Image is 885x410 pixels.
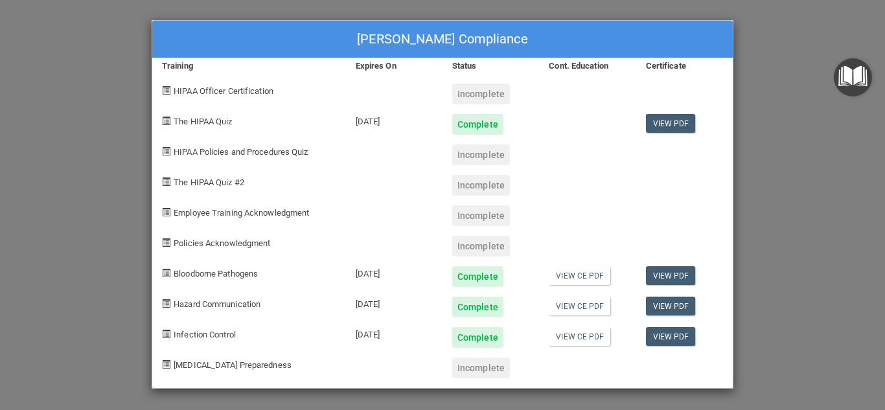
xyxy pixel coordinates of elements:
[174,86,273,96] span: HIPAA Officer Certification
[174,269,258,279] span: Bloodborne Pathogens
[346,256,442,287] div: [DATE]
[452,205,510,226] div: Incomplete
[174,208,309,218] span: Employee Training Acknowledgment
[452,114,503,135] div: Complete
[346,287,442,317] div: [DATE]
[346,317,442,348] div: [DATE]
[646,297,696,315] a: View PDF
[549,297,610,315] a: View CE PDF
[452,175,510,196] div: Incomplete
[834,58,872,97] button: Open Resource Center
[646,114,696,133] a: View PDF
[646,327,696,346] a: View PDF
[442,58,539,74] div: Status
[174,360,292,370] span: [MEDICAL_DATA] Preparedness
[174,330,236,339] span: Infection Control
[452,236,510,256] div: Incomplete
[452,327,503,348] div: Complete
[452,266,503,287] div: Complete
[346,58,442,74] div: Expires On
[539,58,636,74] div: Cont. Education
[174,177,244,187] span: The HIPAA Quiz #2
[152,58,346,74] div: Training
[152,21,733,58] div: [PERSON_NAME] Compliance
[646,266,696,285] a: View PDF
[174,147,308,157] span: HIPAA Policies and Procedures Quiz
[549,327,610,346] a: View CE PDF
[174,117,232,126] span: The HIPAA Quiz
[549,266,610,285] a: View CE PDF
[452,297,503,317] div: Complete
[174,299,260,309] span: Hazard Communication
[452,84,510,104] div: Incomplete
[636,58,733,74] div: Certificate
[452,144,510,165] div: Incomplete
[346,104,442,135] div: [DATE]
[174,238,270,248] span: Policies Acknowledgment
[452,358,510,378] div: Incomplete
